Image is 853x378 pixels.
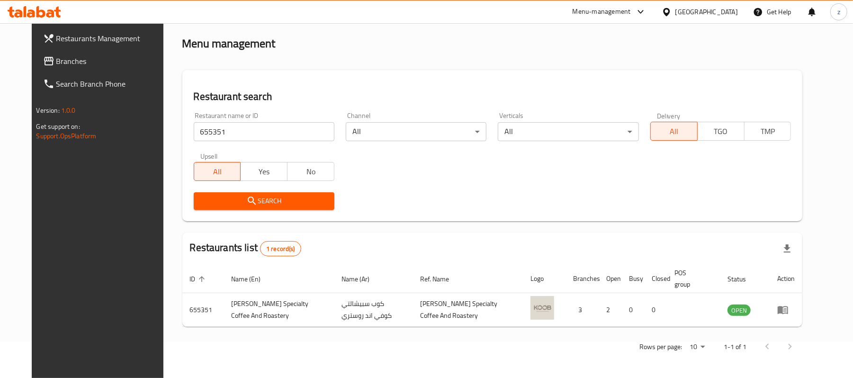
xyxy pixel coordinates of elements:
[341,273,382,285] span: Name (Ar)
[573,6,631,18] div: Menu-management
[523,264,566,293] th: Logo
[190,273,208,285] span: ID
[727,305,751,316] span: OPEN
[334,293,413,327] td: كوب سبيشالتي كوفي اند روستري
[194,162,241,181] button: All
[56,55,167,67] span: Branches
[36,50,174,72] a: Branches
[744,122,791,141] button: TMP
[599,293,621,327] td: 2
[36,27,174,50] a: Restaurants Management
[727,305,751,316] div: OPEN
[639,341,682,353] p: Rows per page:
[260,241,301,256] div: Total records count
[655,125,694,138] span: All
[675,7,738,17] div: [GEOGRAPHIC_DATA]
[200,153,218,159] label: Upsell
[194,192,334,210] button: Search
[770,264,802,293] th: Action
[182,264,803,327] table: enhanced table
[644,264,667,293] th: Closed
[748,125,788,138] span: TMP
[566,264,599,293] th: Branches
[36,104,60,117] span: Version:
[530,296,554,320] img: Koob Specialty Coffee And Roastery
[599,264,621,293] th: Open
[674,267,709,290] span: POS group
[240,162,287,181] button: Yes
[566,293,599,327] td: 3
[724,341,746,353] p: 1-1 of 1
[621,264,644,293] th: Busy
[56,33,167,44] span: Restaurants Management
[182,293,224,327] td: 655351
[498,122,638,141] div: All
[201,195,327,207] span: Search
[837,7,840,17] span: z
[182,36,276,51] h2: Menu management
[291,165,331,179] span: No
[686,340,709,354] div: Rows per page:
[224,293,334,327] td: [PERSON_NAME] Specialty Coffee And Roastery
[657,112,681,119] label: Delivery
[56,78,167,90] span: Search Branch Phone
[701,125,741,138] span: TGO
[36,130,97,142] a: Support.OpsPlatform
[413,293,523,327] td: [PERSON_NAME] Specialty Coffee And Roastery
[194,90,791,104] h2: Restaurant search
[232,273,273,285] span: Name (En)
[36,120,80,133] span: Get support on:
[650,122,698,141] button: All
[244,165,284,179] span: Yes
[421,273,462,285] span: Ref. Name
[346,122,486,141] div: All
[697,122,745,141] button: TGO
[777,304,795,315] div: Menu
[61,104,76,117] span: 1.0.0
[190,241,301,256] h2: Restaurants list
[776,237,799,260] div: Export file
[198,165,237,179] span: All
[727,273,758,285] span: Status
[287,162,334,181] button: No
[194,122,334,141] input: Search for restaurant name or ID..
[644,293,667,327] td: 0
[621,293,644,327] td: 0
[36,72,174,95] a: Search Branch Phone
[260,244,301,253] span: 1 record(s)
